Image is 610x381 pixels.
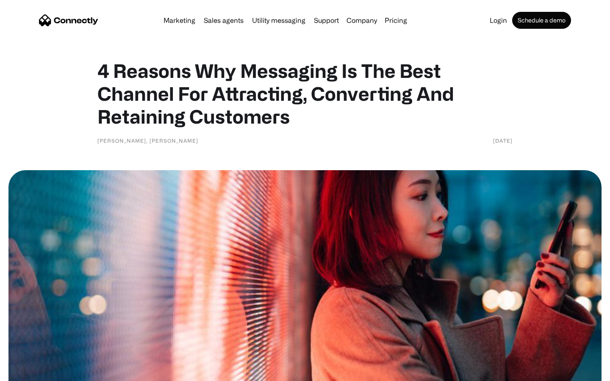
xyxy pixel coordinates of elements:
a: Support [311,17,342,24]
aside: Language selected: English [8,366,51,378]
div: [PERSON_NAME], [PERSON_NAME] [97,136,198,145]
a: Login [486,17,510,24]
ul: Language list [17,366,51,378]
a: Marketing [160,17,199,24]
a: Schedule a demo [512,12,571,29]
a: Pricing [381,17,410,24]
a: Sales agents [200,17,247,24]
a: Utility messaging [249,17,309,24]
h1: 4 Reasons Why Messaging Is The Best Channel For Attracting, Converting And Retaining Customers [97,59,513,128]
div: Company [347,14,377,26]
div: [DATE] [493,136,513,145]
